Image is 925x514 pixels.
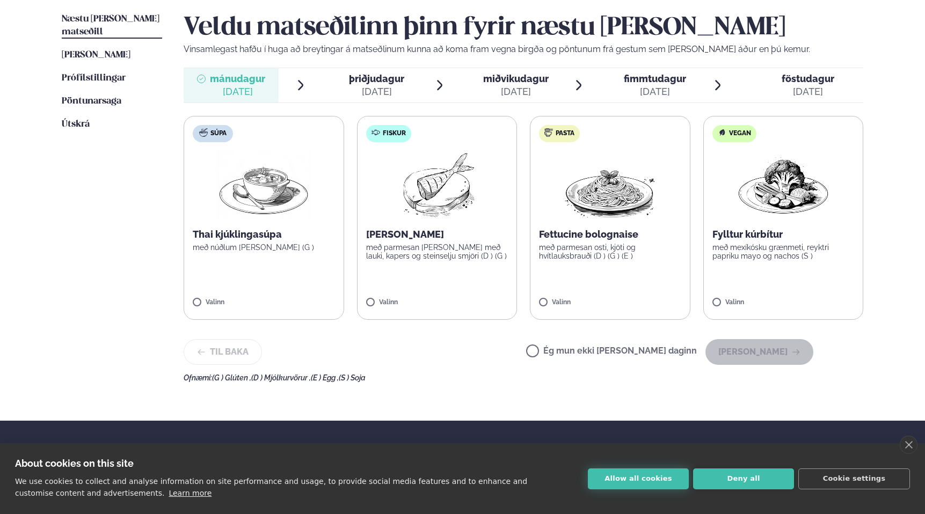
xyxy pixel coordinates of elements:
[184,339,262,365] button: Til baka
[62,72,126,85] a: Prófílstillingar
[199,128,208,137] img: soup.svg
[782,73,834,84] span: föstudagur
[339,373,366,382] span: (S ) Soja
[349,73,404,84] span: þriðjudagur
[483,73,549,84] span: miðvikudagur
[718,128,726,137] img: Vegan.svg
[539,228,681,241] p: Fettucine bolognaise
[900,436,917,454] a: close
[210,129,227,138] span: Súpa
[366,228,508,241] p: [PERSON_NAME]
[62,14,159,36] span: Næstu [PERSON_NAME] matseðill
[311,373,339,382] span: (E ) Egg ,
[563,151,657,219] img: Spagetti.png
[62,97,121,106] span: Pöntunarsaga
[184,43,863,56] p: Vinsamlegast hafðu í huga að breytingar á matseðlinum kunna að koma fram vegna birgða og pöntunum...
[624,73,686,84] span: fimmtudagur
[383,129,406,138] span: Fiskur
[184,13,863,43] h2: Veldu matseðilinn þinn fyrir næstu [PERSON_NAME]
[210,73,265,84] span: mánudagur
[62,49,130,62] a: [PERSON_NAME]
[169,489,212,497] a: Learn more
[212,373,251,382] span: (G ) Glúten ,
[216,151,311,219] img: Soup.png
[544,128,553,137] img: pasta.svg
[372,128,380,137] img: fish.svg
[539,243,681,260] p: með parmesan osti, kjöti og hvítlauksbrauði (D ) (G ) (E )
[184,373,863,382] div: Ofnæmi:
[193,243,335,252] p: með núðlum [PERSON_NAME] (G )
[693,468,794,489] button: Deny all
[349,85,404,98] div: [DATE]
[366,243,508,260] p: með parmesan [PERSON_NAME] með lauki, kapers og steinselju smjöri (D ) (G )
[62,120,90,129] span: Útskrá
[798,468,910,489] button: Cookie settings
[736,151,831,219] img: Vegan.png
[483,85,549,98] div: [DATE]
[62,50,130,60] span: [PERSON_NAME]
[782,85,834,98] div: [DATE]
[15,458,134,469] strong: About cookies on this site
[712,228,855,241] p: Fylltur kúrbítur
[210,85,265,98] div: [DATE]
[62,118,90,131] a: Útskrá
[588,468,689,489] button: Allow all cookies
[556,129,574,138] span: Pasta
[712,243,855,260] p: með mexíkósku grænmeti, reyktri papriku mayo og nachos (S )
[251,373,311,382] span: (D ) Mjólkurvörur ,
[389,151,484,219] img: Fish.png
[624,85,686,98] div: [DATE]
[705,339,813,365] button: [PERSON_NAME]
[193,228,335,241] p: Thai kjúklingasúpa
[62,74,126,83] span: Prófílstillingar
[729,129,751,138] span: Vegan
[15,477,527,497] p: We use cookies to collect and analyse information on site performance and usage, to provide socia...
[62,13,162,39] a: Næstu [PERSON_NAME] matseðill
[62,95,121,108] a: Pöntunarsaga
